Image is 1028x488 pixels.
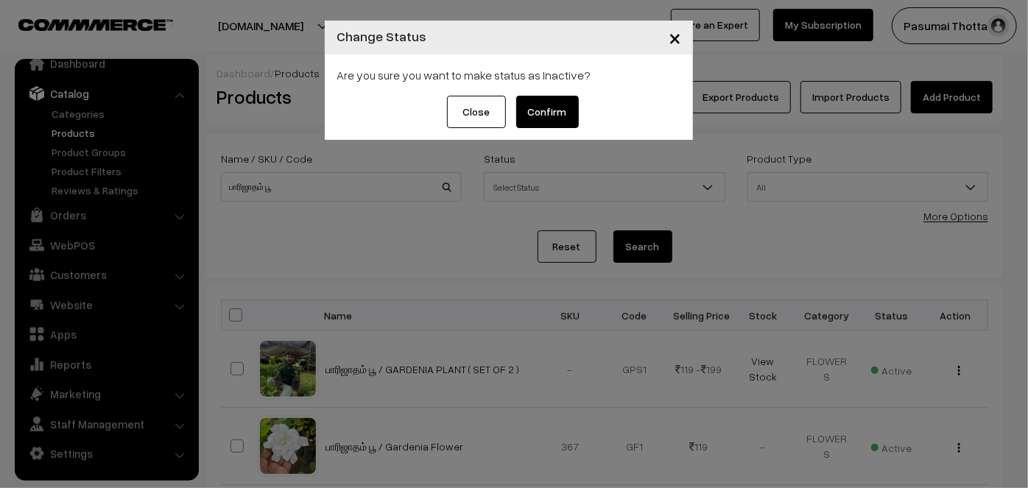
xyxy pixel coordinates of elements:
button: Close [447,96,506,128]
span: × [669,24,681,51]
button: Close [657,15,693,60]
h4: Change Status [337,26,426,46]
div: Are you sure you want to make status as Inactive? [337,66,681,84]
button: Confirm [516,96,579,128]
